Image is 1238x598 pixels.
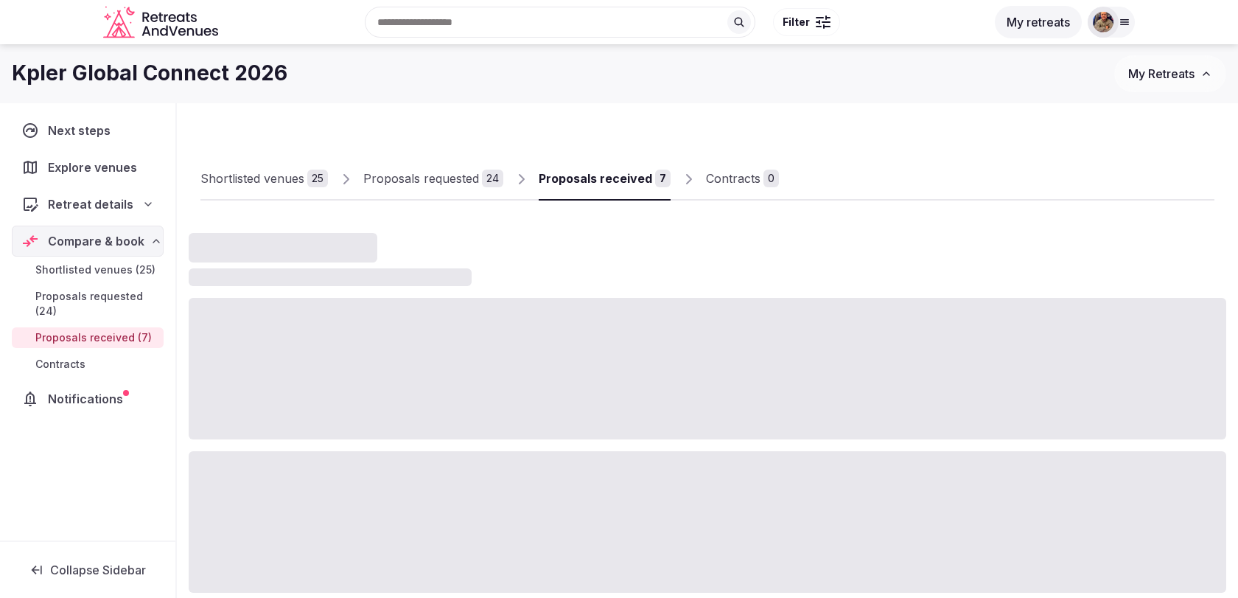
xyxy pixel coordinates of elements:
div: Shortlisted venues [200,170,304,187]
h1: Kpler Global Connect 2026 [12,59,287,88]
span: Proposals requested (24) [35,289,158,319]
button: My Retreats [1114,55,1226,92]
span: Collapse Sidebar [50,563,146,577]
a: My retreats [995,15,1082,29]
div: 0 [763,170,779,187]
div: Proposals received [539,170,652,187]
button: Filter [773,8,840,36]
span: Filter [783,15,810,29]
span: Shortlisted venues (25) [35,263,155,277]
span: Compare & book [48,232,144,250]
a: Notifications [12,383,164,414]
a: Visit the homepage [103,6,221,39]
button: My retreats [995,6,1082,38]
a: Proposals requested (24) [12,286,164,321]
div: Contracts [706,170,760,187]
span: Retreat details [48,195,133,213]
div: 25 [307,170,328,187]
span: Explore venues [48,159,143,176]
a: Proposals received (7) [12,327,164,348]
span: My Retreats [1128,66,1195,81]
button: Collapse Sidebar [12,554,164,586]
a: Shortlisted venues25 [200,158,328,201]
a: Proposals received7 [539,158,671,201]
a: Contracts [12,354,164,375]
svg: Retreats and Venues company logo [103,6,221,39]
div: 7 [655,170,671,187]
a: Explore venues [12,152,164,183]
span: Contracts [35,357,85,372]
span: Notifications [48,390,129,408]
a: Contracts0 [706,158,779,201]
span: Next steps [48,122,116,139]
a: Shortlisted venues (25) [12,260,164,280]
a: Next steps [12,115,164,146]
div: 24 [482,170,503,187]
img: julen [1093,12,1113,32]
a: Proposals requested24 [363,158,503,201]
div: Proposals requested [363,170,479,187]
span: Proposals received (7) [35,330,152,345]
